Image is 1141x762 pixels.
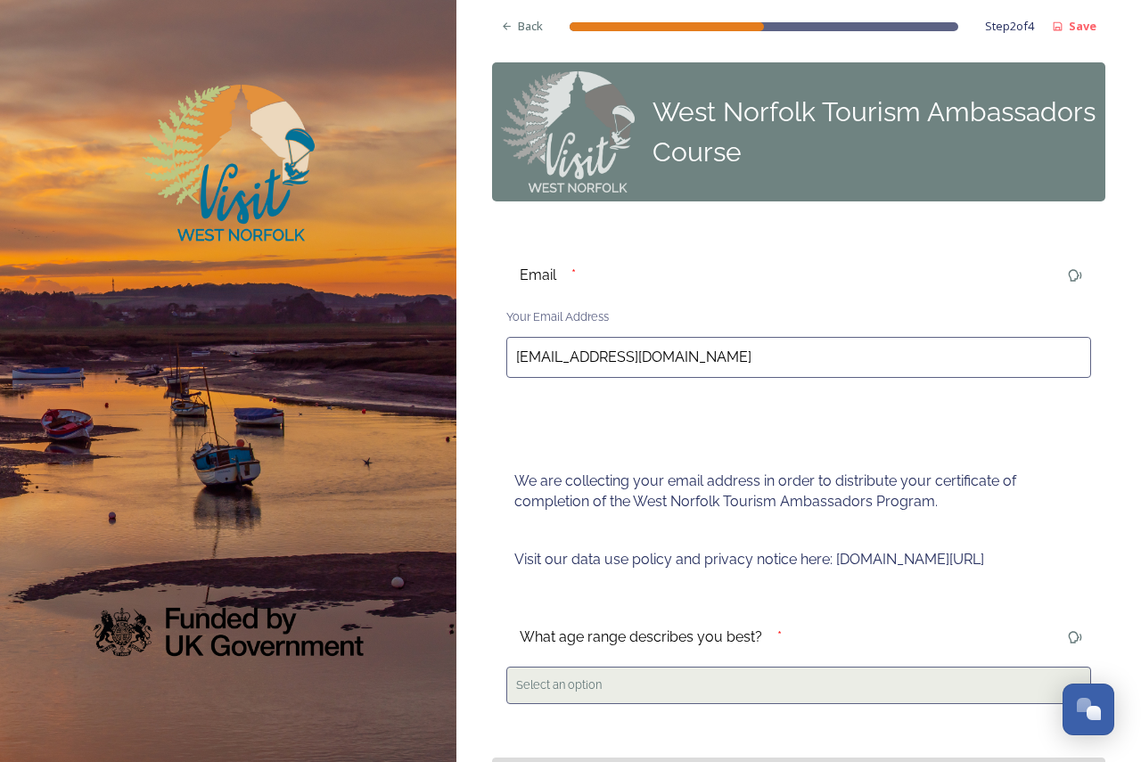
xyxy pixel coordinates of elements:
[514,550,1083,570] p: Visit our data use policy and privacy notice here: [DOMAIN_NAME][URL]
[506,255,570,297] div: Email
[514,471,1083,512] p: We are collecting your email address in order to distribute your certificate of completion of the...
[518,18,543,35] span: Back
[501,71,635,193] img: Step-0_VWN_Logo_for_Panel%20on%20all%20steps.png
[506,337,1091,378] input: email@domain.com
[506,310,609,324] span: Your Email Address
[985,18,1034,35] span: Step 2 of 4
[1063,684,1114,735] button: Open Chat
[516,676,602,693] span: Select an option
[1069,18,1096,34] strong: Save
[506,617,776,659] div: What age range describes you best?
[653,92,1096,172] div: West Norfolk Tourism Ambassadors Course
